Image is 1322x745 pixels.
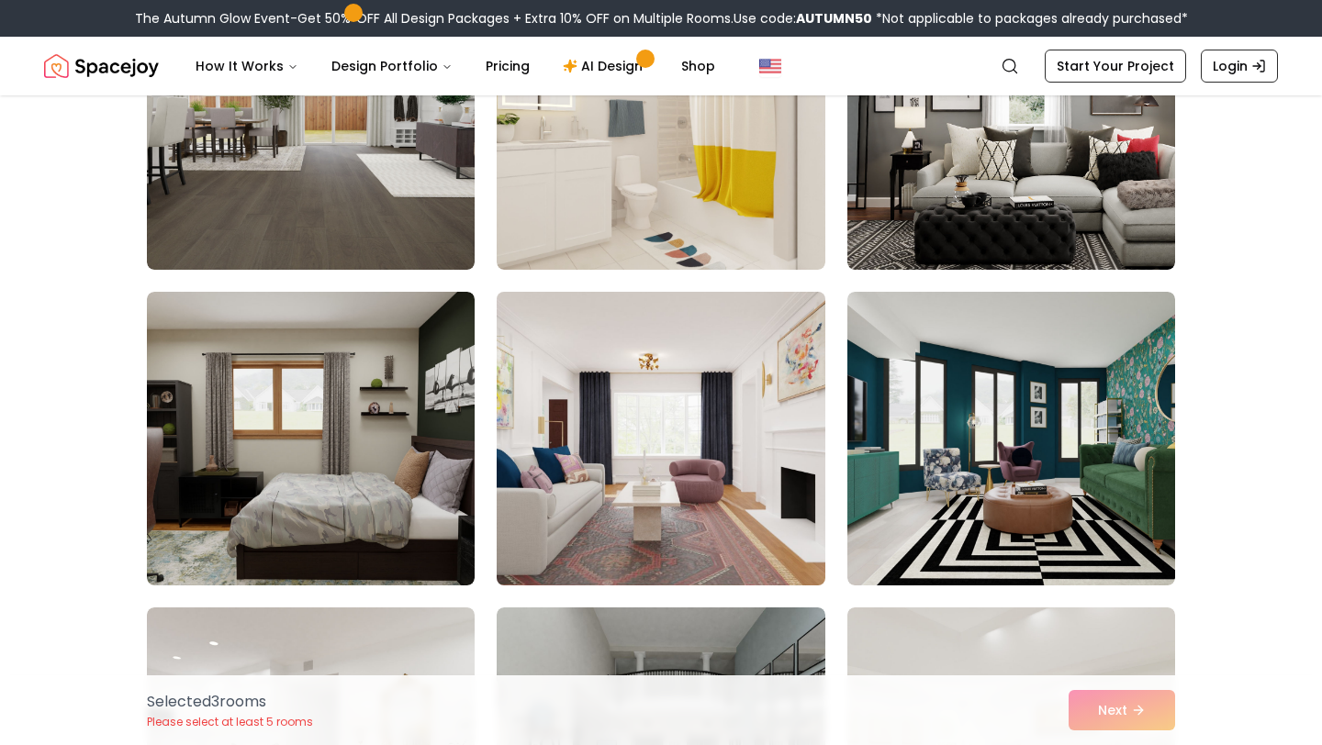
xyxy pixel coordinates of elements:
a: Pricing [471,48,544,84]
img: Spacejoy Logo [44,48,159,84]
img: Room room-41 [488,284,833,593]
a: Spacejoy [44,48,159,84]
img: United States [759,55,781,77]
a: Shop [667,48,730,84]
nav: Global [44,37,1278,95]
img: Room room-42 [847,292,1175,585]
img: Room room-40 [147,292,475,585]
button: Design Portfolio [317,48,467,84]
div: The Autumn Glow Event-Get 50% OFF All Design Packages + Extra 10% OFF on Multiple Rooms. [135,9,1188,28]
span: Use code: [734,9,872,28]
b: AUTUMN50 [796,9,872,28]
a: AI Design [548,48,663,84]
nav: Main [181,48,730,84]
span: *Not applicable to packages already purchased* [872,9,1188,28]
p: Please select at least 5 rooms [147,715,313,729]
p: Selected 3 room s [147,691,313,713]
a: Start Your Project [1045,50,1186,83]
button: How It Works [181,48,313,84]
a: Login [1201,50,1278,83]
